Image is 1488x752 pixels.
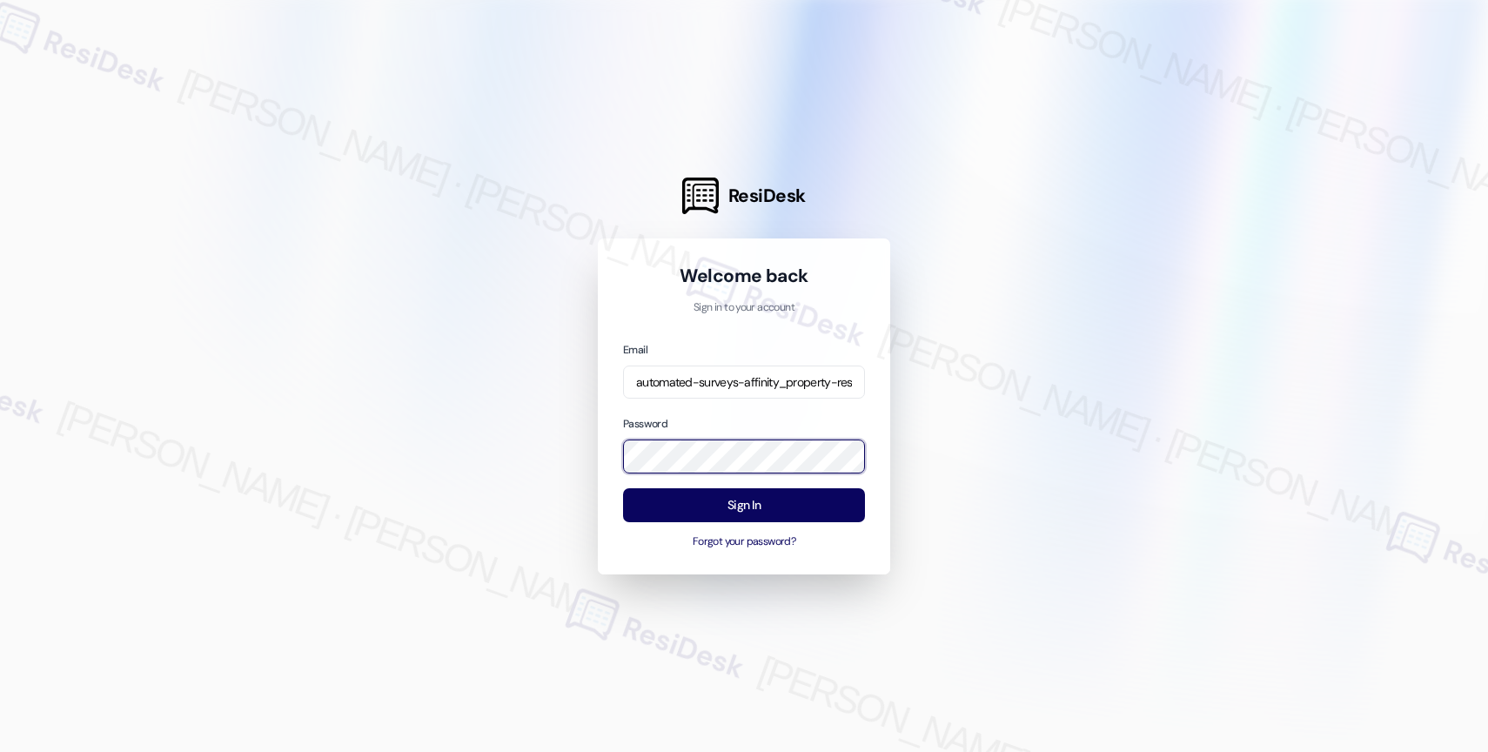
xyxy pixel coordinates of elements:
[623,534,865,550] button: Forgot your password?
[728,184,806,208] span: ResiDesk
[623,488,865,522] button: Sign In
[682,178,719,214] img: ResiDesk Logo
[623,264,865,288] h1: Welcome back
[623,343,647,357] label: Email
[623,366,865,399] input: name@example.com
[623,300,865,316] p: Sign in to your account
[623,417,667,431] label: Password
